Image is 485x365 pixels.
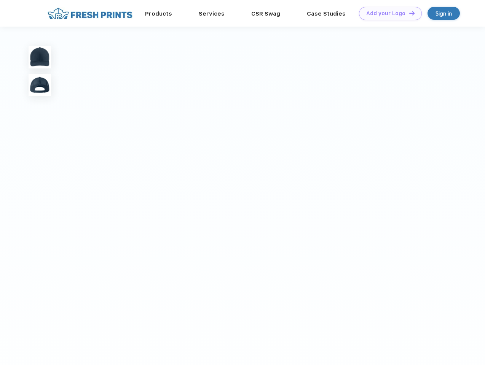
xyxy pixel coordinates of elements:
[409,11,415,15] img: DT
[436,9,452,18] div: Sign in
[428,7,460,20] a: Sign in
[145,10,172,17] a: Products
[366,10,405,17] div: Add your Logo
[45,7,135,20] img: fo%20logo%202.webp
[29,46,51,68] img: func=resize&h=100
[29,74,51,96] img: func=resize&h=100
